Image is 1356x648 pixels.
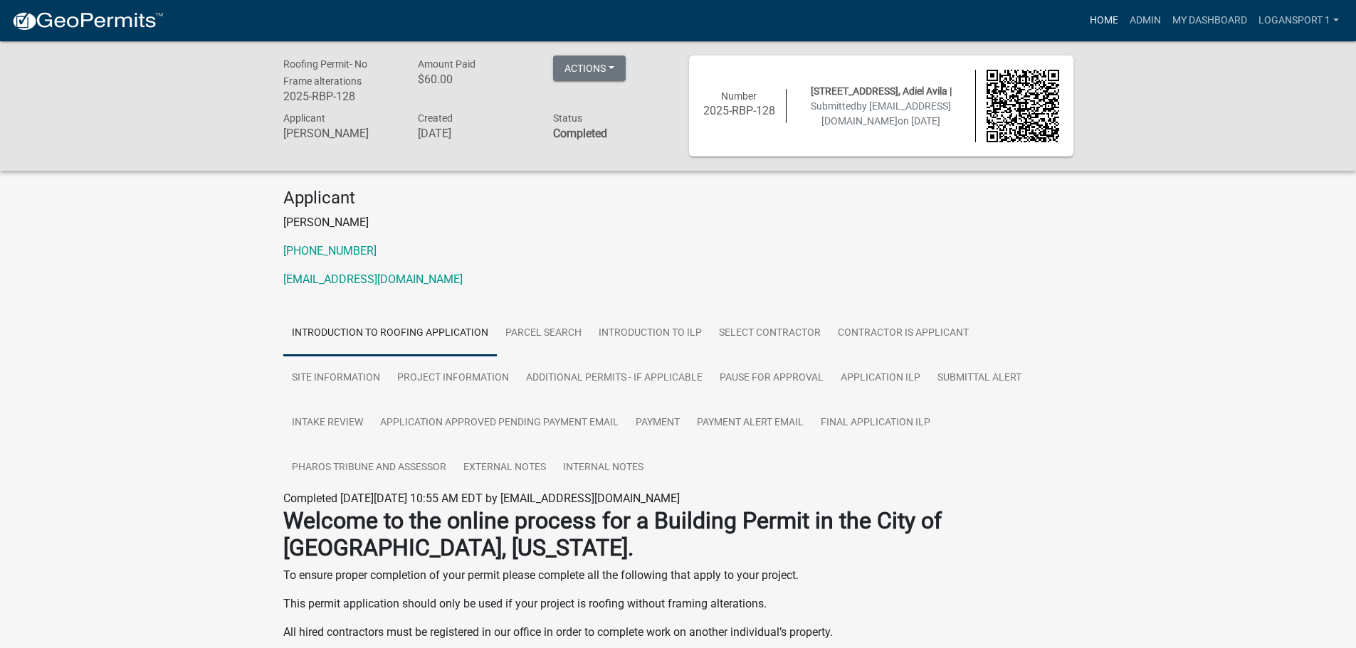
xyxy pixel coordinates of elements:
[283,127,397,140] h6: [PERSON_NAME]
[497,311,590,356] a: Parcel search
[418,127,532,140] h6: [DATE]
[283,272,463,286] a: [EMAIL_ADDRESS][DOMAIN_NAME]
[832,356,929,401] a: Application ILP
[829,311,977,356] a: Contractor is Applicant
[418,73,532,86] h6: $60.00
[283,400,372,446] a: Intake Review
[418,112,453,124] span: Created
[283,356,389,401] a: Site Information
[283,90,397,103] h6: 2025-RBP-128
[283,311,497,356] a: Introduction to Roofing Application
[1253,7,1345,34] a: Logansport 1
[710,311,829,356] a: Select contractor
[283,445,455,491] a: Pharos Tribune and Assessor
[283,492,680,505] span: Completed [DATE][DATE] 10:55 AM EDT by [EMAIL_ADDRESS][DOMAIN_NAME]
[703,104,776,117] h6: 2025-RBP-128
[283,244,377,257] a: [PHONE_NUMBER]
[372,400,627,446] a: Application Approved Pending Payment Email
[418,58,475,70] span: Amount Paid
[283,58,367,87] span: Roofing Permit- No Frame alterations
[455,445,555,491] a: External Notes
[283,507,942,561] strong: Welcome to the online process for a Building Permit in the City of [GEOGRAPHIC_DATA], [US_STATE].
[1124,7,1167,34] a: Admin
[627,400,688,446] a: Payment
[590,311,710,356] a: Introduction to ILP
[721,90,757,102] span: Number
[821,100,951,127] span: by [EMAIL_ADDRESS][DOMAIN_NAME]
[283,567,1073,584] p: To ensure proper completion of your permit please complete all the following that apply to your p...
[711,356,832,401] a: Pause for Approval
[929,356,1030,401] a: Submittal Alert
[283,624,1073,641] p: All hired contractors must be registered in our office in order to complete work on another indiv...
[553,55,626,81] button: Actions
[1167,7,1253,34] a: My Dashboard
[283,112,325,124] span: Applicant
[517,356,711,401] a: Additional Permits - If Applicable
[283,595,1073,612] p: This permit application should only be used if your project is roofing without framing alterations.
[1084,7,1124,34] a: Home
[553,127,607,140] strong: Completed
[812,400,939,446] a: Final Application ILP
[688,400,812,446] a: Payment Alert Email
[389,356,517,401] a: Project information
[283,188,1073,208] h4: Applicant
[555,445,652,491] a: Internal Notes
[811,85,952,97] span: [STREET_ADDRESS], Adiel Avila |
[811,100,951,127] span: Submitted on [DATE]
[987,70,1059,142] img: QR code
[553,112,582,124] span: Status
[283,214,1073,231] p: [PERSON_NAME]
